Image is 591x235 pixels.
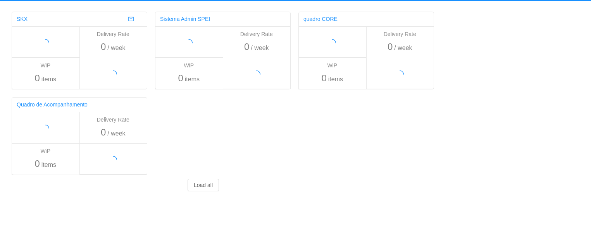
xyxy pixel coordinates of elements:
span: / week [251,43,269,53]
span: 0 [388,41,393,52]
i: icon: loading [109,156,117,164]
span: items [41,160,56,170]
span: items [41,75,56,84]
span: 0 [34,73,40,83]
i: icon: loading [41,125,49,132]
span: 0 [101,41,106,52]
i: icon: loading [185,39,193,47]
span: 0 [178,73,183,83]
i: icon: loading [328,39,336,47]
a: SKX [17,16,28,22]
a: Sistema Admin SPEI [160,16,210,22]
div: WiP [16,62,76,70]
i: icon: loading [41,39,49,47]
div: WiP [159,62,219,70]
div: Delivery Rate [83,116,143,124]
div: WiP [16,147,76,155]
span: 0 [101,127,106,137]
a: Quadro de Acompanhamento [17,101,88,108]
div: WiP [302,62,362,70]
span: 0 [244,41,249,52]
i: icon: loading [396,70,404,78]
span: / week [394,43,412,53]
i: icon: loading [253,70,260,78]
a: quadro CORE [303,16,338,22]
i: icon: loading [109,70,117,78]
span: items [328,75,343,84]
span: 0 [321,73,326,83]
i: icon: mail [128,16,134,22]
div: Delivery Rate [370,30,430,38]
span: 0 [34,158,40,169]
span: / week [107,43,125,53]
div: Delivery Rate [227,30,287,38]
button: Load all [188,179,219,191]
span: / week [107,129,125,138]
span: items [185,75,200,84]
div: Delivery Rate [83,30,143,38]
